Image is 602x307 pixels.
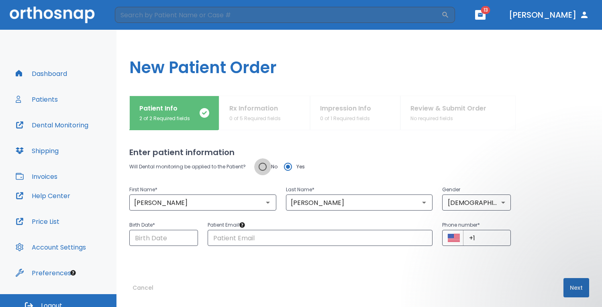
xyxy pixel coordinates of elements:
button: Invoices [11,167,62,186]
p: Patient Email * [208,220,433,230]
input: +1 (702) 123-4567 [463,230,511,246]
input: Search by Patient Name or Case # [115,7,441,23]
div: Tooltip anchor [239,221,246,229]
p: Gender [442,185,511,194]
div: Tooltip anchor [69,269,77,276]
input: Last Name [288,197,431,208]
button: Select country [448,232,460,244]
p: Patient Info [139,104,190,113]
button: [PERSON_NAME] [506,8,592,22]
button: Preferences [11,263,76,282]
button: Open [262,197,273,208]
button: Cancel [129,278,157,297]
input: Choose date [129,230,198,246]
span: Yes [296,162,305,172]
img: Orthosnap [10,6,95,23]
button: Dashboard [11,64,72,83]
h1: New Patient Order [116,30,602,96]
span: 13 [481,6,490,14]
input: Patient Email [208,230,433,246]
button: Account Settings [11,237,91,257]
div: [DEMOGRAPHIC_DATA] [442,194,511,211]
button: Dental Monitoring [11,115,93,135]
button: Next [563,278,589,297]
p: First Name * [129,185,276,194]
button: Help Center [11,186,75,205]
button: Price List [11,212,64,231]
button: Open [418,197,430,208]
p: Birth Date * [129,220,198,230]
input: First Name [132,197,274,208]
h2: Enter patient information [129,146,589,158]
p: Phone number * [442,220,511,230]
p: Last Name * [286,185,433,194]
button: Patients [11,90,63,109]
p: Will Dental monitoring be applied to the Patient? [129,162,246,172]
button: Shipping [11,141,63,160]
p: 2 of 2 Required fields [139,115,190,122]
span: No [271,162,278,172]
